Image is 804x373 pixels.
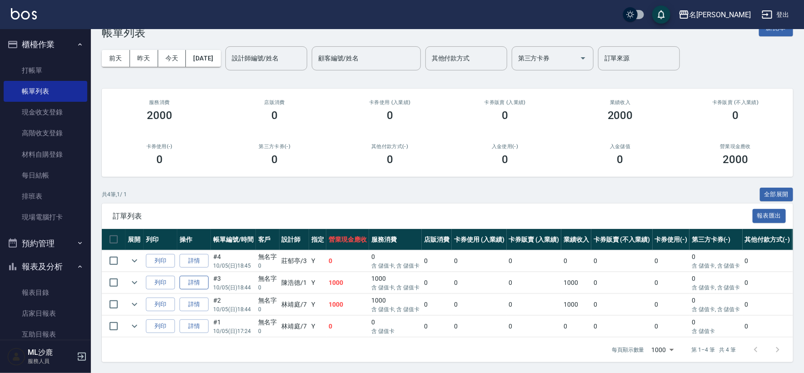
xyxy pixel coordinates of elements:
[280,316,310,337] td: 林靖庭 /7
[675,5,754,24] button: 名[PERSON_NAME]
[369,229,422,250] th: 服務消費
[422,229,452,250] th: 店販消費
[591,316,652,337] td: 0
[561,294,591,315] td: 1000
[309,229,326,250] th: 指定
[753,211,786,220] a: 報表匯出
[459,99,552,105] h2: 卡券販賣 (入業績)
[258,318,277,327] div: 無名字
[180,276,209,290] a: 詳情
[146,319,175,333] button: 列印
[180,319,209,333] a: 詳情
[507,229,562,250] th: 卡券販賣 (入業績)
[459,144,552,149] h2: 入金使用(-)
[452,272,507,293] td: 0
[692,346,736,354] p: 第 1–4 筆 共 4 筆
[422,250,452,272] td: 0
[507,316,562,337] td: 0
[28,357,74,365] p: 服務人員
[4,144,87,165] a: 材料自購登錄
[144,229,177,250] th: 列印
[280,229,310,250] th: 設計師
[146,276,175,290] button: 列印
[146,254,175,268] button: 列印
[4,165,87,186] a: 每日結帳
[228,144,322,149] h2: 第三方卡券(-)
[422,316,452,337] td: 0
[211,316,256,337] td: #1
[213,283,254,292] p: 10/05 (日) 18:44
[753,209,786,223] button: 報表匯出
[758,6,793,23] button: 登出
[507,294,562,315] td: 0
[4,33,87,56] button: 櫃檯作業
[369,316,422,337] td: 0
[186,50,220,67] button: [DATE]
[156,153,163,166] h3: 0
[561,229,591,250] th: 業績收入
[452,229,507,250] th: 卡券使用 (入業績)
[4,186,87,207] a: 排班表
[452,250,507,272] td: 0
[653,294,690,315] td: 0
[146,298,175,312] button: 列印
[371,305,420,313] p: 含 儲值卡, 含 儲值卡
[280,294,310,315] td: 林靖庭 /7
[102,26,145,39] h3: 帳單列表
[561,316,591,337] td: 0
[653,316,690,337] td: 0
[507,250,562,272] td: 0
[28,348,74,357] h5: ML沙鹿
[574,144,667,149] h2: 入金儲值
[128,298,141,311] button: expand row
[617,153,624,166] h3: 0
[689,144,783,149] h2: 營業現金應收
[128,254,141,268] button: expand row
[271,109,278,122] h3: 0
[113,99,206,105] h3: 服務消費
[326,294,369,315] td: 1000
[258,305,277,313] p: 0
[326,272,369,293] td: 1000
[689,99,783,105] h2: 卡券販賣 (不入業績)
[309,316,326,337] td: Y
[258,274,277,283] div: 無名字
[652,5,670,24] button: save
[326,229,369,250] th: 營業現金應收
[147,109,172,122] h3: 2000
[743,272,793,293] td: 0
[4,255,87,279] button: 報表及分析
[371,262,420,270] p: 含 儲值卡, 含 儲值卡
[591,294,652,315] td: 0
[4,282,87,303] a: 報表目錄
[256,229,280,250] th: 客戶
[211,250,256,272] td: #4
[343,99,437,105] h2: 卡券使用 (入業績)
[4,207,87,228] a: 現場電腦打卡
[4,303,87,324] a: 店家日報表
[759,23,793,32] a: 新開單
[760,188,794,202] button: 全部展開
[4,102,87,123] a: 現金收支登錄
[743,294,793,315] td: 0
[689,250,743,272] td: 0
[258,283,277,292] p: 0
[211,229,256,250] th: 帳單編號/時間
[591,250,652,272] td: 0
[502,153,508,166] h3: 0
[689,9,751,20] div: 名[PERSON_NAME]
[180,254,209,268] a: 詳情
[452,294,507,315] td: 0
[343,144,437,149] h2: 其他付款方式(-)
[213,327,254,335] p: 10/05 (日) 17:24
[608,109,633,122] h3: 2000
[387,109,393,122] h3: 0
[574,99,667,105] h2: 業績收入
[743,250,793,272] td: 0
[422,272,452,293] td: 0
[743,316,793,337] td: 0
[102,190,127,199] p: 共 4 筆, 1 / 1
[130,50,158,67] button: 昨天
[128,319,141,333] button: expand row
[211,272,256,293] td: #3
